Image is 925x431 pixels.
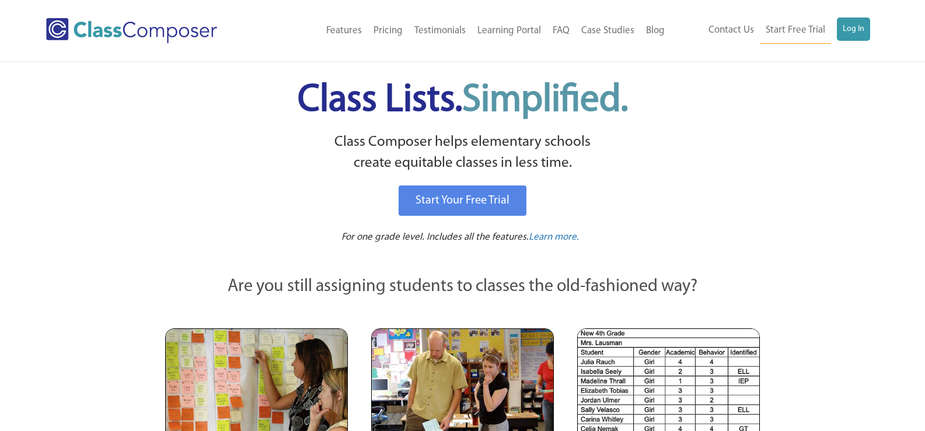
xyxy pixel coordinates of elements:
[409,18,472,44] a: Testimonials
[575,18,640,44] a: Case Studies
[165,274,760,300] p: Are you still assigning students to classes the old-fashioned way?
[671,17,870,44] nav: Header Menu
[703,17,760,43] a: Contact Us
[416,195,509,206] span: Start Your Free Trial
[263,18,671,44] nav: Header Menu
[163,132,762,174] p: Class Composer helps elementary schools create equitable classes in less time.
[640,18,671,44] a: Blog
[399,185,526,216] a: Start Your Free Trial
[341,232,529,242] span: For one grade level. Includes all the features.
[529,230,579,245] a: Learn more.
[320,18,368,44] a: Features
[837,17,870,41] a: Log In
[529,232,579,242] span: Learn more.
[760,17,831,44] a: Start Free Trial
[472,18,547,44] a: Learning Portal
[462,82,628,120] span: Simplified.
[368,18,409,44] a: Pricing
[547,18,575,44] a: FAQ
[298,82,628,120] span: Class Lists.
[46,18,217,43] img: Class Composer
